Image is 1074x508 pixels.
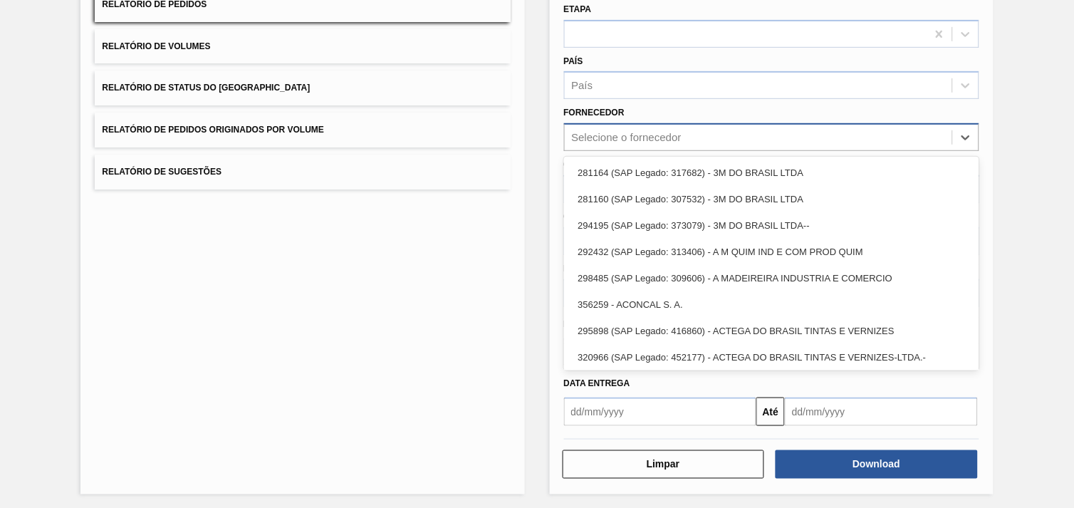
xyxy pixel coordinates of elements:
span: Data entrega [564,378,630,388]
div: 281160 (SAP Legado: 307532) - 3M DO BRASIL LTDA [564,186,979,212]
span: Relatório de Status do [GEOGRAPHIC_DATA] [102,83,310,93]
button: Até [756,398,785,426]
button: Download [776,450,978,479]
div: 298485 (SAP Legado: 309606) - A MADEIREIRA INDUSTRIA E COMERCIO [564,265,979,291]
span: Relatório de Sugestões [102,167,221,177]
span: Relatório de Volumes [102,41,210,51]
div: 320966 (SAP Legado: 452177) - ACTEGA DO BRASIL TINTAS E VERNIZES-LTDA.- [564,344,979,370]
div: 356259 - ACONCAL S. A. [564,291,979,318]
div: Selecione o fornecedor [572,132,682,144]
button: Relatório de Sugestões [95,155,510,190]
button: Relatório de Status do [GEOGRAPHIC_DATA] [95,71,510,105]
button: Relatório de Pedidos Originados por Volume [95,113,510,147]
div: País [572,80,593,92]
label: Etapa [564,4,592,14]
input: dd/mm/yyyy [564,398,757,426]
label: Fornecedor [564,108,625,118]
div: 281164 (SAP Legado: 317682) - 3M DO BRASIL LTDA [564,160,979,186]
label: País [564,56,583,66]
div: 294195 (SAP Legado: 373079) - 3M DO BRASIL LTDA-- [564,212,979,239]
button: Relatório de Volumes [95,29,510,64]
div: 292432 (SAP Legado: 313406) - A M QUIM IND E COM PROD QUIM [564,239,979,265]
input: dd/mm/yyyy [785,398,978,426]
div: 295898 (SAP Legado: 416860) - ACTEGA DO BRASIL TINTAS E VERNIZES [564,318,979,344]
span: Relatório de Pedidos Originados por Volume [102,125,324,135]
button: Limpar [563,450,765,479]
